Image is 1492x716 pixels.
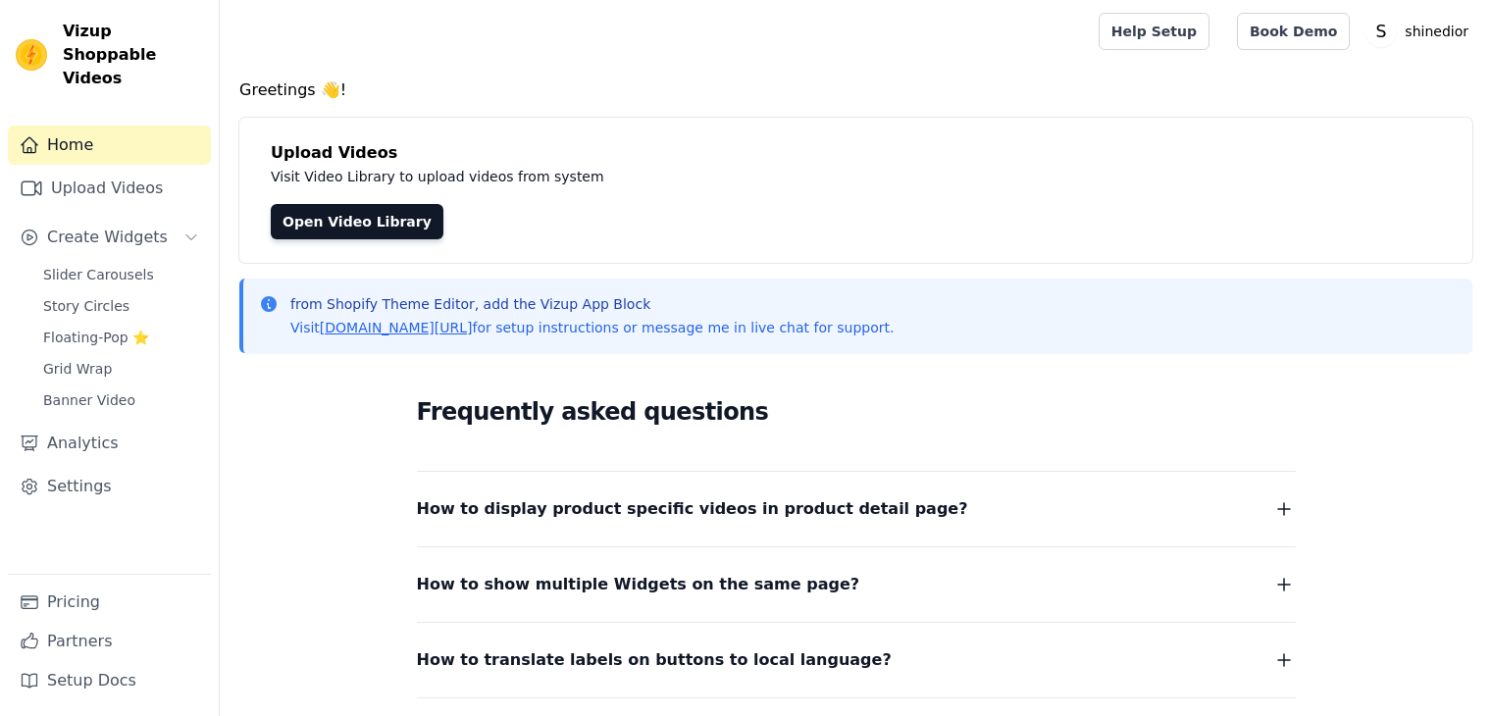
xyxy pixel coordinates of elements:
[8,218,211,257] button: Create Widgets
[31,292,211,320] a: Story Circles
[1397,14,1476,49] p: shinedior
[43,296,129,316] span: Story Circles
[1099,13,1209,50] a: Help Setup
[8,169,211,208] a: Upload Videos
[1237,13,1350,50] a: Book Demo
[320,320,473,335] a: [DOMAIN_NAME][URL]
[31,324,211,351] a: Floating-Pop ⭐
[43,328,149,347] span: Floating-Pop ⭐
[8,622,211,661] a: Partners
[8,467,211,506] a: Settings
[63,20,203,90] span: Vizup Shoppable Videos
[271,204,443,239] a: Open Video Library
[43,359,112,379] span: Grid Wrap
[31,386,211,414] a: Banner Video
[290,294,894,314] p: from Shopify Theme Editor, add the Vizup App Block
[8,583,211,622] a: Pricing
[417,495,968,523] span: How to display product specific videos in product detail page?
[271,165,1150,188] p: Visit Video Library to upload videos from system
[239,78,1472,102] h4: Greetings 👋!
[271,141,1441,165] h4: Upload Videos
[290,318,894,337] p: Visit for setup instructions or message me in live chat for support.
[1365,14,1476,49] button: S shinedior
[8,126,211,165] a: Home
[31,261,211,288] a: Slider Carousels
[31,355,211,383] a: Grid Wrap
[43,265,154,284] span: Slider Carousels
[417,646,1296,674] button: How to translate labels on buttons to local language?
[417,392,1296,432] h2: Frequently asked questions
[417,495,1296,523] button: How to display product specific videos in product detail page?
[417,571,1296,598] button: How to show multiple Widgets on the same page?
[8,661,211,700] a: Setup Docs
[417,646,892,674] span: How to translate labels on buttons to local language?
[1376,22,1387,41] text: S
[47,226,168,249] span: Create Widgets
[417,571,860,598] span: How to show multiple Widgets on the same page?
[8,424,211,463] a: Analytics
[43,390,135,410] span: Banner Video
[16,39,47,71] img: Vizup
